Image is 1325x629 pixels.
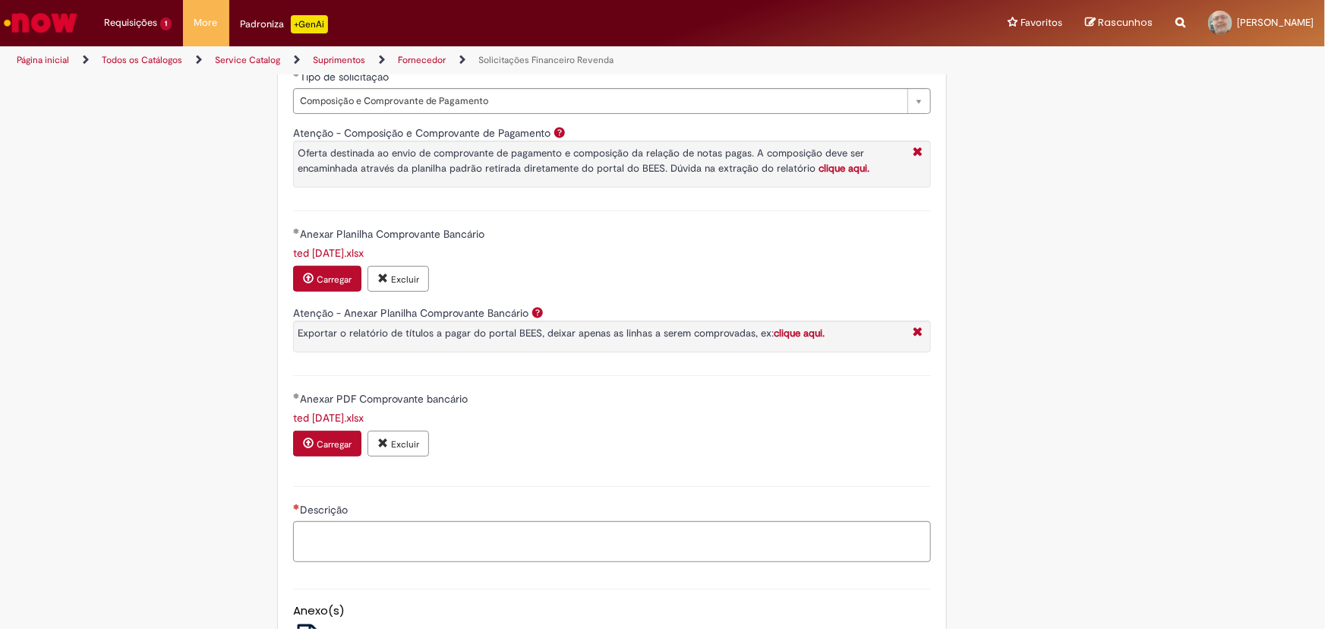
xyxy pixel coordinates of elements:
a: Rascunhos [1085,16,1153,30]
span: 1 [160,17,172,30]
span: Requisições [104,15,157,30]
span: Obrigatório Preenchido [293,228,300,234]
textarea: Descrição [293,521,931,562]
i: Fechar More information Por question_atencao [909,145,926,161]
span: Ajuda para Atenção - Anexar Planilha Comprovante Bancário [528,306,547,318]
button: Carregar anexo de Anexar Planilha Comprovante Bancário Required [293,266,361,292]
span: Necessários [293,504,300,510]
small: Excluir [391,273,419,286]
span: More [194,15,218,30]
a: Download de ted 27 08 2025.xlsx [293,246,364,260]
i: Fechar More information Por question_atencao_comprovante_bancario [909,325,926,341]
span: [PERSON_NAME] [1237,16,1314,29]
img: ServiceNow [2,8,80,38]
span: Anexar Planilha Comprovante Bancário [300,227,487,241]
button: Excluir anexo ted 27 08 2025.xlsx [368,431,429,457]
p: +GenAi [291,15,328,33]
a: Download de ted 27 08 2025.xlsx [293,411,364,425]
span: Obrigatório Preenchido [293,393,300,399]
a: clique aqui. [819,162,869,175]
span: Composição e Comprovante de Pagamento [300,89,900,113]
span: Rascunhos [1098,15,1153,30]
span: Anexar PDF Comprovante bancário [300,392,471,406]
a: clique aqui. [774,327,825,340]
span: Exportar o relatório de títulos a pagar do portal BEES, deixar apenas as linhas a serem comprovad... [298,327,825,340]
small: Excluir [391,438,419,450]
label: Atenção - Composição e Comprovante de Pagamento [293,126,551,140]
button: Excluir anexo ted 27 08 2025.xlsx [368,266,429,292]
button: Carregar anexo de Anexar PDF Comprovante bancário Required [293,431,361,457]
label: Atenção - Anexar Planilha Comprovante Bancário [293,306,528,320]
div: Padroniza [241,15,328,33]
a: Todos os Catálogos [102,54,182,66]
a: Suprimentos [313,54,365,66]
span: Oferta destinada ao envio de comprovante de pagamento e composição da relação de notas pagas. A c... [298,147,869,175]
span: Obrigatório Preenchido [293,71,300,77]
a: Página inicial [17,54,69,66]
span: Tipo de solicitação [300,70,392,84]
ul: Trilhas de página [11,46,872,74]
span: Ajuda para Atenção - Composição e Comprovante de Pagamento [551,126,569,138]
span: Descrição [300,503,351,517]
a: Solicitações Financeiro Revenda [478,54,614,66]
span: Favoritos [1021,15,1062,30]
a: Service Catalog [215,54,280,66]
small: Carregar [317,438,352,450]
h5: Anexo(s) [293,605,931,618]
a: Fornecedor [398,54,446,66]
small: Carregar [317,273,352,286]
